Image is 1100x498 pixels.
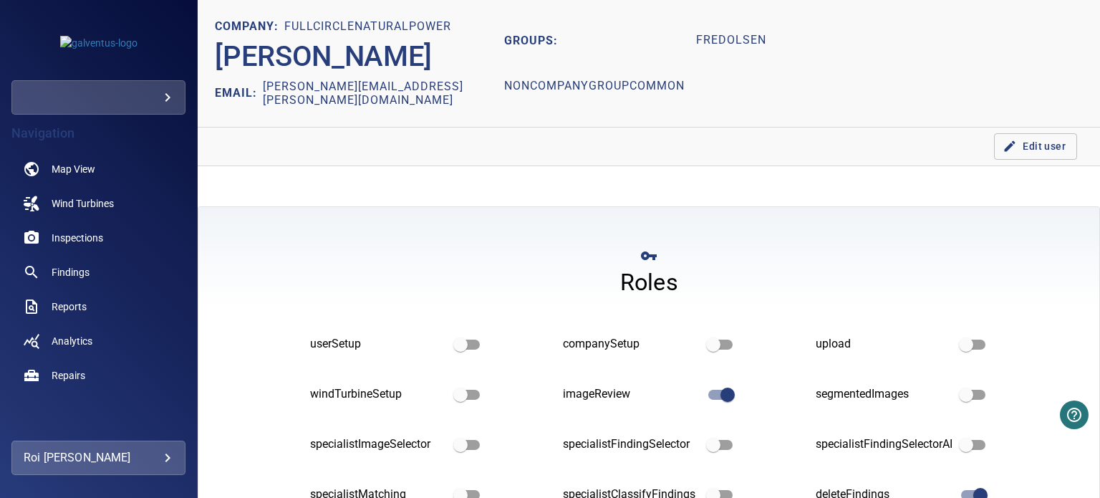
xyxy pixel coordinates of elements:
[11,324,185,358] a: analytics noActive
[504,67,685,107] h1: nonCompanyGroupCommon
[11,358,185,393] a: repairs noActive
[620,268,678,297] h4: Roles
[215,39,432,74] h2: [PERSON_NAME]
[52,368,85,383] span: Repairs
[310,436,447,453] div: specialistImageSelector
[696,20,766,61] h1: fredolsen
[310,386,447,403] div: windTurbineSetup
[1005,138,1066,155] span: Edit user
[24,446,173,469] div: Roi [PERSON_NAME]
[52,300,87,314] span: Reports
[11,126,185,140] h4: Navigation
[11,255,185,289] a: findings noActive
[263,80,504,107] h2: [PERSON_NAME][EMAIL_ADDRESS][PERSON_NAME][DOMAIN_NAME]
[52,231,103,245] span: Inspections
[11,80,185,115] div: galventus
[563,436,700,453] div: specialistFindingSelector
[11,289,185,324] a: reports noActive
[11,186,185,221] a: windturbines noActive
[52,265,90,279] span: Findings
[11,221,185,255] a: inspections noActive
[504,17,685,64] h2: GROUPS:
[11,152,185,186] a: map noActive
[284,20,451,34] h1: fullcirclenaturalpower
[563,336,700,353] div: companySetup
[816,386,952,403] div: segmentedImages
[52,162,95,176] span: Map View
[816,436,952,453] div: specialistFindingSelectorAI
[60,36,137,50] img: galventus-logo
[310,336,447,353] div: userSetup
[563,386,700,403] div: imageReview
[215,20,284,34] h1: COMPANY:
[215,80,263,107] h2: EMAIL:
[816,336,952,353] div: upload
[52,196,114,211] span: Wind Turbines
[52,334,92,348] span: Analytics
[994,133,1077,160] button: Edit user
